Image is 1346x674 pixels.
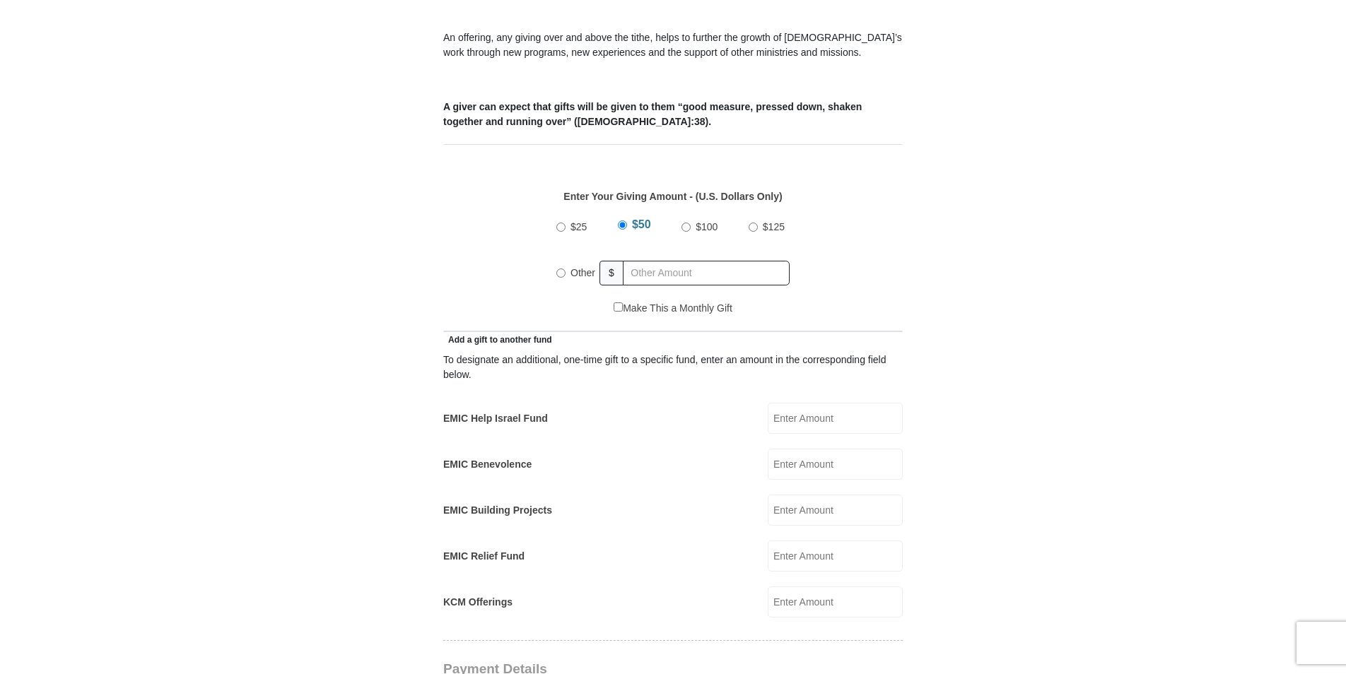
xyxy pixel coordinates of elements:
[599,261,624,285] span: $
[443,411,548,426] label: EMIC Help Israel Fund
[443,101,862,127] b: A giver can expect that gifts will be given to them “good measure, pressed down, shaken together ...
[768,495,903,526] input: Enter Amount
[768,449,903,480] input: Enter Amount
[443,595,513,610] label: KCM Offerings
[443,335,552,345] span: Add a gift to another fund
[570,221,587,232] span: $25
[623,261,790,285] input: Other Amount
[443,30,903,60] p: An offering, any giving over and above the tithe, helps to further the growth of [DEMOGRAPHIC_DAT...
[696,221,718,232] span: $100
[614,301,732,316] label: Make This a Monthly Gift
[614,302,623,312] input: Make This a Monthly Gift
[763,221,785,232] span: $125
[570,267,595,278] span: Other
[443,457,532,472] label: EMIC Benevolence
[768,403,903,434] input: Enter Amount
[563,191,782,202] strong: Enter Your Giving Amount - (U.S. Dollars Only)
[768,586,903,617] input: Enter Amount
[443,549,525,564] label: EMIC Relief Fund
[768,540,903,572] input: Enter Amount
[443,503,552,518] label: EMIC Building Projects
[632,218,651,230] span: $50
[443,353,903,382] div: To designate an additional, one-time gift to a specific fund, enter an amount in the correspondin...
